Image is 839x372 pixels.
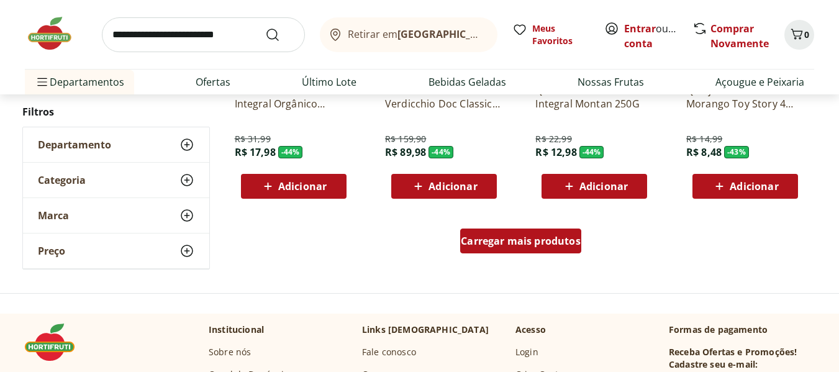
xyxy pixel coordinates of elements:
a: Comprar Novamente [710,22,769,50]
a: Meus Favoritos [512,22,589,47]
a: Entrar [624,22,656,35]
span: R$ 159,90 [385,133,426,145]
span: R$ 8,48 [686,145,722,159]
span: R$ 22,99 [535,133,571,145]
a: Criar conta [624,22,692,50]
span: - 44 % [579,146,604,158]
span: Marca [38,209,69,222]
img: Hortifruti [25,324,87,361]
a: Último Lote [302,75,356,89]
h3: Receba Ofertas e Promoções! [669,346,797,358]
a: Suco de Uva Tinto Integral Orgânico Natural Da Terra 1L [235,83,353,111]
a: Carregar mais produtos [460,229,581,258]
span: - 44 % [429,146,453,158]
span: Categoria [38,174,86,186]
span: - 44 % [278,146,303,158]
span: Carregar mais produtos [461,236,581,246]
a: Ofertas [196,75,230,89]
h3: Cadastre seu e-mail: [669,358,758,371]
button: Adicionar [391,174,497,199]
span: R$ 31,99 [235,133,271,145]
button: Carrinho [784,20,814,50]
span: R$ 12,98 [535,145,576,159]
button: Preço [23,234,209,268]
span: Adicionar [730,181,778,191]
span: Adicionar [579,181,628,191]
button: Categoria [23,163,209,197]
button: Marca [23,198,209,233]
img: Hortifruti [25,15,87,52]
span: R$ 14,99 [686,133,722,145]
p: Links [DEMOGRAPHIC_DATA] [362,324,489,336]
span: - 43 % [724,146,749,158]
a: Sobre nós [209,346,251,358]
button: Retirar em[GEOGRAPHIC_DATA]/[GEOGRAPHIC_DATA] [320,17,497,52]
p: Acesso [515,324,546,336]
p: Formas de pagamento [669,324,814,336]
b: [GEOGRAPHIC_DATA]/[GEOGRAPHIC_DATA] [397,27,607,41]
a: Fale conosco [362,346,416,358]
button: Adicionar [241,174,347,199]
span: Departamentos [35,67,124,97]
span: Adicionar [429,181,477,191]
button: Adicionar [542,174,647,199]
a: Vinho Branco Italiano Verdicchio Doc Classico Gorofoli 750ml [385,83,503,111]
a: Nossas Frutas [578,75,644,89]
span: Retirar em [348,29,485,40]
a: Login [515,346,538,358]
span: Preço [38,245,65,257]
p: Institucional [209,324,264,336]
input: search [102,17,305,52]
span: Adicionar [278,181,327,191]
span: R$ 17,98 [235,145,276,159]
span: 0 [804,29,809,40]
button: Departamento [23,127,209,162]
button: Adicionar [692,174,798,199]
button: Submit Search [265,27,295,42]
button: Menu [35,67,50,97]
a: Quinoa Em Grãos Integral Montan 250G [535,83,653,111]
a: Bebidas Geladas [429,75,506,89]
span: ou [624,21,679,51]
a: Açougue e Peixaria [715,75,804,89]
span: R$ 89,98 [385,145,426,159]
a: Queijo Petit Suisse Morango Toy Story 4 Danoninho Bandeja 320G 8 Unidades [686,83,804,111]
h2: Filtros [22,99,210,124]
span: Meus Favoritos [532,22,589,47]
span: Departamento [38,138,111,151]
